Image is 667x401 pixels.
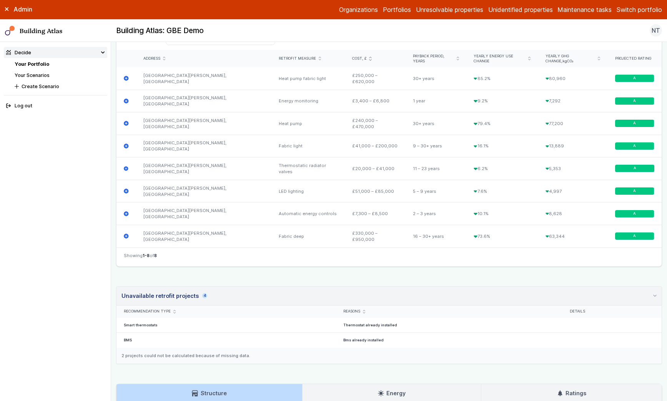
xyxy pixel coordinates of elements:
[405,135,466,157] div: 9 – 30+ years
[12,81,107,92] button: Create Scenario
[345,225,406,247] div: £330,000 – £950,000
[538,135,608,157] div: 13,889
[116,26,204,36] h2: Building Atlas: GBE Demo
[405,202,466,225] div: 2 – 3 years
[466,67,538,90] div: 85.2%
[466,202,538,225] div: 10.1%
[546,54,595,64] span: Yearly GHG change,
[124,323,329,328] h5: Smart thermostats
[271,225,345,247] div: Fabric deep
[488,5,553,14] a: Unidentified properties
[617,5,662,14] button: Switch portfolio
[466,225,538,247] div: 73.6%
[538,225,608,247] div: 63,344
[466,180,538,202] div: 7.6%
[124,338,329,343] h5: BMS
[136,202,271,225] div: [GEOGRAPHIC_DATA][PERSON_NAME], [GEOGRAPHIC_DATA]
[136,112,271,135] div: [GEOGRAPHIC_DATA][PERSON_NAME], [GEOGRAPHIC_DATA]
[5,26,15,36] img: main-0bbd2752.svg
[405,112,466,135] div: 30+ years
[271,67,345,90] div: Heat pump fabric light
[352,56,367,61] span: Cost, £
[345,112,406,135] div: £240,000 – £470,000
[405,67,466,90] div: 30+ years
[116,247,662,266] nav: Table navigation
[405,180,466,202] div: 5 – 9 years
[615,56,654,61] div: Projected rating
[650,24,662,37] button: NT
[562,59,574,63] span: kgCO₂
[345,67,406,90] div: £250,000 – £620,000
[271,157,345,180] div: Thermostatic radiator valves
[416,5,483,14] a: Unresolvable properties
[6,49,31,56] div: Decide
[154,253,157,258] span: 8
[633,211,636,216] span: A
[538,112,608,135] div: 77,200
[192,389,226,398] h3: Structure
[271,112,345,135] div: Heat pump
[570,309,654,314] div: Details
[633,99,636,104] span: A
[202,293,207,298] span: 4
[136,90,271,112] div: [GEOGRAPHIC_DATA][PERSON_NAME], [GEOGRAPHIC_DATA]
[271,180,345,202] div: LED lighting
[405,225,466,247] div: 16 – 30+ years
[136,225,271,247] div: [GEOGRAPHIC_DATA][PERSON_NAME], [GEOGRAPHIC_DATA]
[271,90,345,112] div: Energy monitoring
[466,135,538,157] div: 16.1%
[405,90,466,112] div: 1 year
[538,67,608,90] div: 80,960
[116,348,662,364] div: 2 projects could not be calculated because of missing data.
[345,180,406,202] div: £51,000 – £85,000
[279,56,316,61] span: Retrofit measure
[345,135,406,157] div: £41,000 – £200,000
[136,135,271,157] div: [GEOGRAPHIC_DATA][PERSON_NAME], [GEOGRAPHIC_DATA]
[538,90,608,112] div: 7,292
[4,100,107,112] button: Log out
[15,72,50,78] a: Your Scenarios
[124,309,171,314] span: Recommendation type
[633,76,636,81] span: A
[121,292,207,300] div: Unavailable retrofit projects
[633,144,636,149] span: A
[633,189,636,194] span: A
[124,252,157,259] span: Showing of
[271,202,345,225] div: Automatic energy controls
[345,157,406,180] div: £20,000 – £41,000
[633,121,636,126] span: A
[466,90,538,112] div: 9.2%
[538,180,608,202] div: 4,997
[538,202,608,225] div: 8,628
[405,157,466,180] div: 11 – 23 years
[557,5,612,14] a: Maintenance tasks
[383,5,411,14] a: Portfolios
[15,61,49,67] a: Your Portfolio
[336,333,562,348] div: Bms already installed
[116,287,662,306] summary: Unavailable retrofit projects4
[345,90,406,112] div: £3,400 – £6,800
[336,318,562,333] div: Thermostat already installed
[466,112,538,135] div: 79.4%
[4,47,107,58] summary: Decide
[474,54,526,64] span: Yearly energy use change
[557,389,586,398] h3: Ratings
[466,157,538,180] div: 6.2%
[652,26,660,35] span: NT
[339,5,378,14] a: Organizations
[136,67,271,90] div: [GEOGRAPHIC_DATA][PERSON_NAME], [GEOGRAPHIC_DATA]
[413,54,454,64] span: Payback period, years
[538,157,608,180] div: 5,353
[143,56,160,61] span: Address
[136,157,271,180] div: [GEOGRAPHIC_DATA][PERSON_NAME], [GEOGRAPHIC_DATA]
[633,166,636,171] span: A
[143,253,150,258] span: 1-8
[345,202,406,225] div: £7,300 – £8,500
[633,234,636,239] span: A
[271,135,345,157] div: Fabric light
[136,180,271,202] div: [GEOGRAPHIC_DATA][PERSON_NAME], [GEOGRAPHIC_DATA]
[378,389,406,398] h3: Energy
[343,309,360,314] span: Reasons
